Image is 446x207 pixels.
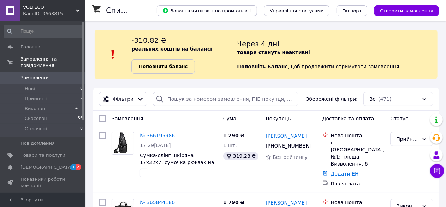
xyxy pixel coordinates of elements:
span: Виконані [25,105,47,112]
span: Товари та послуги [20,152,65,159]
div: [PHONE_NUMBER] [264,141,311,151]
span: Експорт [342,8,362,13]
h1: Список замовлень [106,6,178,15]
span: (471) [378,96,392,102]
img: :exclamation: [108,49,118,60]
b: реальних коштів на балансі [131,46,212,52]
span: Через 4 дні [237,40,279,48]
a: Створити замовлення [367,7,439,13]
div: 319.28 ₴ [223,152,258,160]
b: Поповніть Баланс [237,64,288,69]
span: Завантажити звіт по пром-оплаті [162,7,251,14]
span: -310.82 ₴ [131,36,166,45]
span: Оплачені [25,126,47,132]
span: Прийняті [25,96,47,102]
div: , щоб продовжити отримувати замовлення [237,35,438,74]
a: Сумка-слінг шкіряна 17х32х7, сумочка рюкзак на груди, бананка через плече, чорна [140,153,215,179]
div: Нова Пошта [331,132,385,139]
span: Доставка та оплата [322,116,374,121]
a: [PERSON_NAME] [266,199,307,206]
span: Повідомлення [20,140,55,146]
button: Управління статусами [264,5,329,16]
span: Замовлення [20,75,50,81]
span: 1 290 ₴ [223,133,245,138]
span: [DEMOGRAPHIC_DATA] [20,164,73,171]
span: 413 [75,105,83,112]
span: 0 [80,86,83,92]
span: Скасовані [25,115,49,122]
button: Чат з покупцем [430,164,444,178]
button: Завантажити звіт по пром-оплаті [157,5,257,16]
span: VOLTECO [23,4,76,11]
input: Пошук [4,25,83,38]
span: 2 [76,164,81,170]
span: 1 790 ₴ [223,200,245,205]
a: № 366195986 [140,133,175,138]
span: Замовлення та повідомлення [20,56,85,69]
a: № 365844180 [140,200,175,205]
div: с. [GEOGRAPHIC_DATA], №1: площа Визволення, 6 [331,139,385,167]
span: Без рейтингу [273,154,308,160]
b: Поповнити баланс [139,64,188,69]
span: Управління статусами [270,8,324,13]
span: Cума [223,116,236,121]
span: 17:29[DATE] [140,143,171,148]
button: Створити замовлення [374,5,439,16]
span: Показники роботи компанії [20,176,65,189]
span: 56 [78,115,83,122]
span: Створити замовлення [380,8,433,13]
a: Поповнити баланс [131,59,195,74]
span: 1 шт. [223,143,237,148]
span: Фільтри [113,96,133,103]
button: Експорт [337,5,368,16]
span: Головна [20,44,40,50]
span: Статус [390,116,408,121]
a: Додати ЕН [331,171,359,177]
a: [PERSON_NAME] [266,132,307,139]
span: Нові [25,86,35,92]
span: Покупець [266,116,291,121]
span: 2 [80,96,83,102]
div: Нова Пошта [331,199,385,206]
span: 1 [70,164,76,170]
span: 0 [80,126,83,132]
input: Пошук за номером замовлення, ПІБ покупця, номером телефону, Email, номером накладної [153,92,298,106]
div: Ваш ID: 3668815 [23,11,85,17]
span: Збережені фільтри: [306,96,358,103]
span: Замовлення [112,116,143,121]
div: Прийнято [396,135,419,143]
span: Всі [369,96,377,103]
img: Фото товару [112,132,134,154]
div: Післяплата [331,180,385,187]
b: товари стануть неактивні [237,50,310,55]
